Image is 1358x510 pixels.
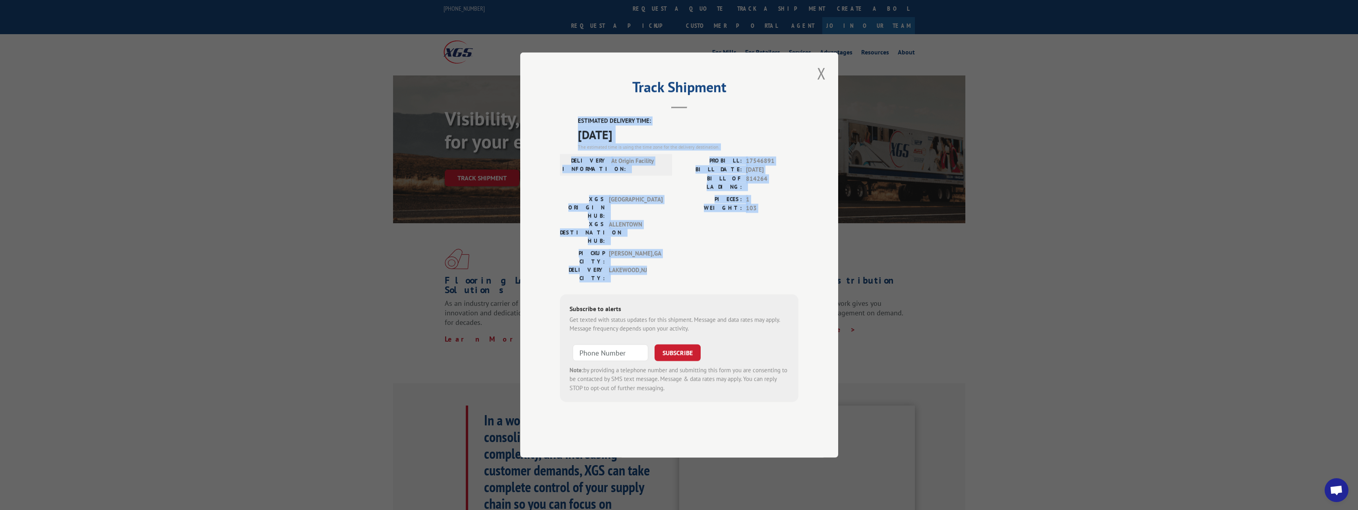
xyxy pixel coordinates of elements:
[573,344,648,361] input: Phone Number
[679,204,742,213] label: WEIGHT:
[746,156,798,166] span: 17546891
[570,366,789,393] div: by providing a telephone number and submitting this form you are consenting to be contacted by SM...
[560,81,798,97] h2: Track Shipment
[611,156,665,173] span: At Origin Facility
[570,315,789,333] div: Get texted with status updates for this shipment. Message and data rates may apply. Message frequ...
[655,344,701,361] button: SUBSCRIBE
[679,156,742,166] label: PROBILL:
[679,195,742,204] label: PIECES:
[679,174,742,191] label: BILL OF LADING:
[560,220,605,245] label: XGS DESTINATION HUB:
[578,126,798,143] span: [DATE]
[815,62,828,84] button: Close modal
[609,249,663,266] span: [PERSON_NAME] , GA
[746,174,798,191] span: 814264
[578,143,798,151] div: The estimated time is using the time zone for the delivery destination.
[1325,478,1348,502] a: Open chat
[679,165,742,174] label: BILL DATE:
[570,366,583,374] strong: Note:
[578,116,798,126] label: ESTIMATED DELIVERY TIME:
[609,220,663,245] span: ALLENTOWN
[560,266,605,282] label: DELIVERY CITY:
[560,195,605,220] label: XGS ORIGIN HUB:
[746,204,798,213] span: 103
[562,156,607,173] label: DELIVERY INFORMATION:
[609,266,663,282] span: LAKEWOOD , NJ
[746,165,798,174] span: [DATE]
[609,195,663,220] span: [GEOGRAPHIC_DATA]
[560,249,605,266] label: PICKUP CITY:
[746,195,798,204] span: 1
[570,304,789,315] div: Subscribe to alerts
